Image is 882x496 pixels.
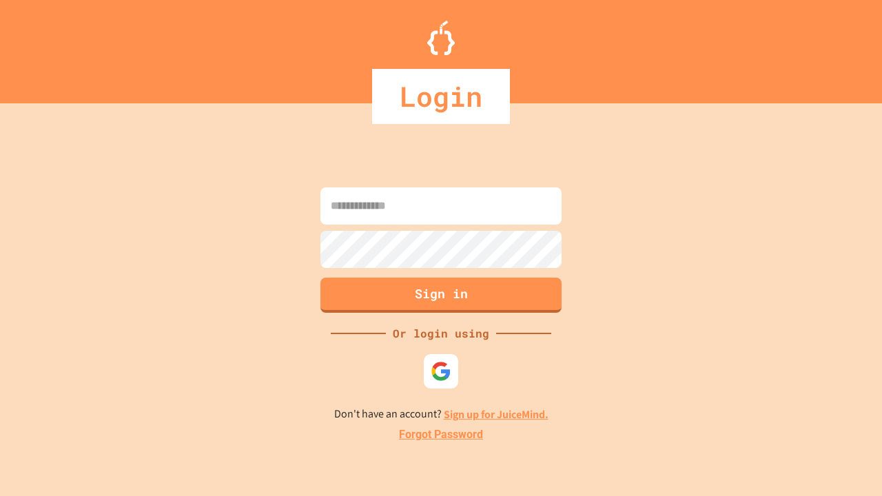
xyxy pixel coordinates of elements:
[386,325,496,342] div: Or login using
[372,69,510,124] div: Login
[427,21,455,55] img: Logo.svg
[320,278,562,313] button: Sign in
[444,407,548,422] a: Sign up for JuiceMind.
[399,426,483,443] a: Forgot Password
[431,361,451,382] img: google-icon.svg
[334,406,548,423] p: Don't have an account?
